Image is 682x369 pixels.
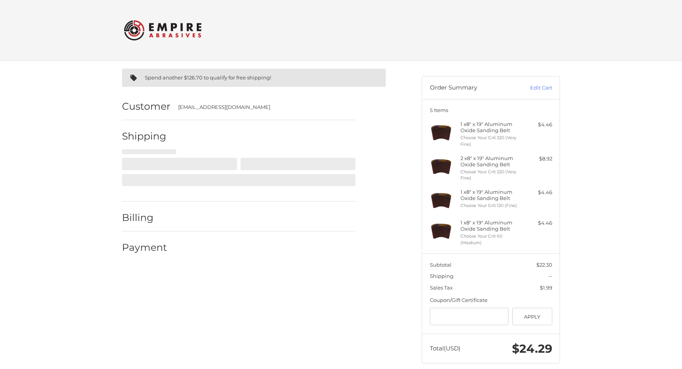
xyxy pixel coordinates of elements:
span: $1.99 [540,285,552,291]
span: Subtotal [430,262,452,268]
div: $4.46 [522,121,552,129]
div: $4.46 [522,219,552,227]
li: Choose Your Grit 120 (Fine) [460,202,520,209]
li: Choose Your Grit 320 (Very Fine) [460,134,520,147]
button: Apply [512,308,552,325]
h2: Shipping [122,130,167,142]
h4: 2 x 8" x 19" Aluminum Oxide Sanding Belt [460,155,520,168]
span: Total (USD) [430,345,460,352]
h3: 5 Items [430,107,552,113]
span: -- [548,273,552,279]
h2: Billing [122,212,167,224]
h3: Order Summary [430,84,513,92]
input: Gift Certificate or Coupon Code [430,308,509,325]
h2: Customer [122,100,170,112]
h4: 1 x 8" x 19" Aluminum Oxide Sanding Belt [460,189,520,202]
span: Sales Tax [430,285,453,291]
div: Coupon/Gift Certificate [430,297,552,304]
div: $8.92 [522,155,552,163]
li: Choose Your Grit 60 (Medium) [460,233,520,246]
h4: 1 x 8" x 19" Aluminum Oxide Sanding Belt [460,219,520,232]
span: Spend another $126.70 to qualify for free shipping! [145,74,271,81]
a: Edit Cart [513,84,552,92]
span: $24.29 [512,341,552,356]
h2: Payment [122,241,167,253]
div: [EMAIL_ADDRESS][DOMAIN_NAME] [178,103,348,111]
li: Choose Your Grit 220 (Very Fine) [460,169,520,181]
span: Shipping [430,273,454,279]
img: Empire Abrasives [124,15,201,45]
div: $4.46 [522,189,552,197]
span: $22.30 [536,262,552,268]
h4: 1 x 8" x 19" Aluminum Oxide Sanding Belt [460,121,520,134]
